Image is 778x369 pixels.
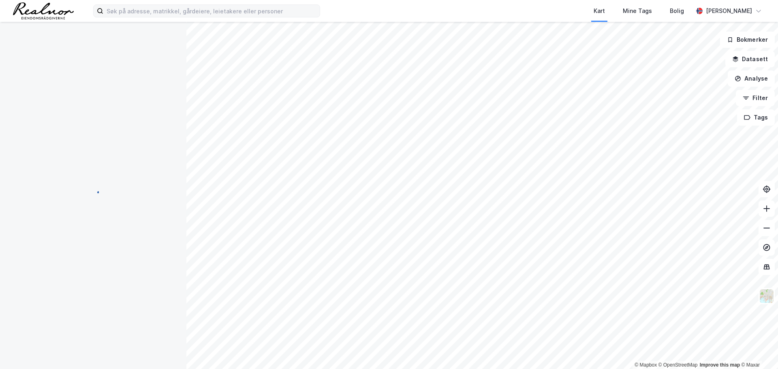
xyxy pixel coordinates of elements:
[670,6,684,16] div: Bolig
[737,109,775,126] button: Tags
[737,330,778,369] div: Kontrollprogram for chat
[720,32,775,48] button: Bokmerker
[728,70,775,87] button: Analyse
[737,330,778,369] iframe: Chat Widget
[594,6,605,16] div: Kart
[700,362,740,368] a: Improve this map
[658,362,698,368] a: OpenStreetMap
[103,5,320,17] input: Søk på adresse, matrikkel, gårdeiere, leietakere eller personer
[623,6,652,16] div: Mine Tags
[706,6,752,16] div: [PERSON_NAME]
[736,90,775,106] button: Filter
[759,288,774,304] img: Z
[635,362,657,368] a: Mapbox
[87,184,100,197] img: spinner.a6d8c91a73a9ac5275cf975e30b51cfb.svg
[13,2,74,19] img: realnor-logo.934646d98de889bb5806.png
[725,51,775,67] button: Datasett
